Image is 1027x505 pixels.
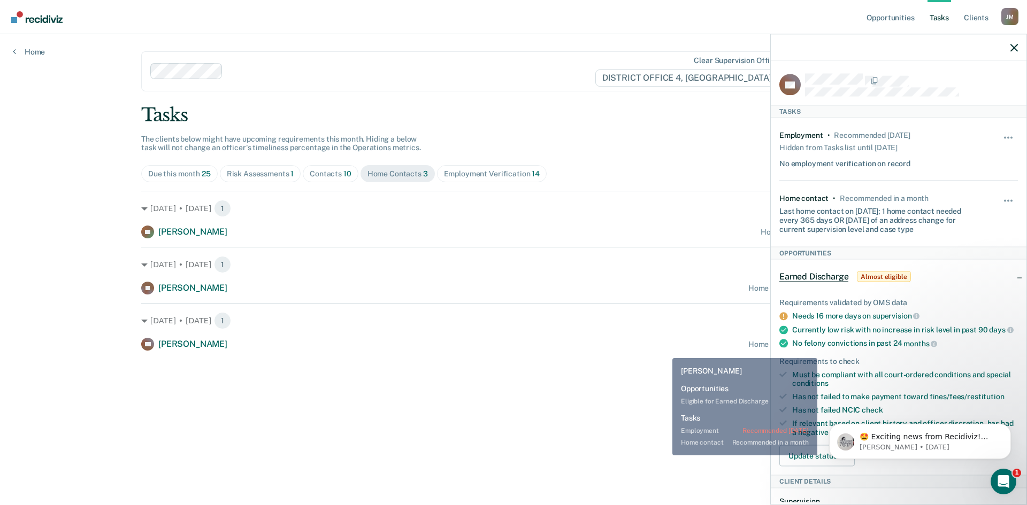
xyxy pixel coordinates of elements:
[761,228,886,237] div: Home contact recommended [DATE]
[903,339,937,347] span: months
[423,169,428,178] span: 3
[694,56,785,65] div: Clear supervision officers
[779,356,1018,366] div: Requirements to check
[792,325,1018,335] div: Currently low risk with no increase in risk level in past 90
[47,31,183,103] span: 🤩 Exciting news from Recidiviz! Starting [DATE] if a client is marked in ATLAS (in employment his...
[1001,8,1018,25] div: J M
[827,130,830,139] div: •
[779,130,823,139] div: Employment
[748,340,886,349] div: Home contact recommended in a month
[792,405,1018,414] div: Has not failed NCIC
[792,311,1018,321] div: Needs 16 more days on supervision
[779,154,910,168] div: No employment verification on record
[779,203,978,234] div: Last home contact on [DATE]; 1 home contact needed every 365 days OR [DATE] of an address change ...
[214,200,231,217] span: 1
[833,193,836,203] div: •
[989,325,1013,334] span: days
[158,227,227,237] span: [PERSON_NAME]
[748,284,886,293] div: Home contact recommended in a month
[214,256,231,273] span: 1
[141,256,886,273] div: [DATE] • [DATE]
[141,135,421,152] span: The clients below might have upcoming requirements this month. Hiding a below task will not chang...
[532,169,540,178] span: 14
[792,418,1018,437] div: If relevant based on client history and officer discretion, has had a negative UA within the past 90
[834,130,910,139] div: Recommended 10 months ago
[840,193,929,203] div: Recommended in a month
[779,298,1018,307] div: Requirements validated by OMS data
[1013,469,1021,477] span: 1
[148,169,211,178] div: Due this month
[771,105,1026,118] div: Tasks
[813,401,1027,476] iframe: Intercom notifications message
[202,169,211,178] span: 25
[771,260,1026,294] div: Earned DischargeAlmost eligible
[991,469,1016,494] iframe: Intercom live chat
[857,271,910,282] span: Almost eligible
[343,169,351,178] span: 10
[11,11,63,23] img: Recidiviz
[792,392,1018,401] div: Has not failed to make payment toward
[771,475,1026,488] div: Client Details
[367,169,428,178] div: Home Contacts
[771,246,1026,259] div: Opportunities
[290,169,294,178] span: 1
[792,370,1018,388] div: Must be compliant with all court-ordered conditions and special
[779,139,898,154] div: Hidden from Tasks list until [DATE]
[158,283,227,293] span: [PERSON_NAME]
[930,392,1005,401] span: fines/fees/restitution
[310,169,351,178] div: Contacts
[444,169,540,178] div: Employment Verification
[141,200,886,217] div: [DATE] • [DATE]
[13,47,45,57] a: Home
[47,41,185,51] p: Message from Kim, sent 23w ago
[141,104,886,126] div: Tasks
[779,193,829,203] div: Home contact
[779,445,855,467] button: Update status
[214,312,231,329] span: 1
[792,379,829,387] span: conditions
[227,169,294,178] div: Risk Assessments
[779,271,848,282] span: Earned Discharge
[141,312,886,329] div: [DATE] • [DATE]
[792,339,1018,348] div: No felony convictions in past 24
[595,69,787,87] span: DISTRICT OFFICE 4, [GEOGRAPHIC_DATA]
[158,339,227,349] span: [PERSON_NAME]
[1001,8,1018,25] button: Profile dropdown button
